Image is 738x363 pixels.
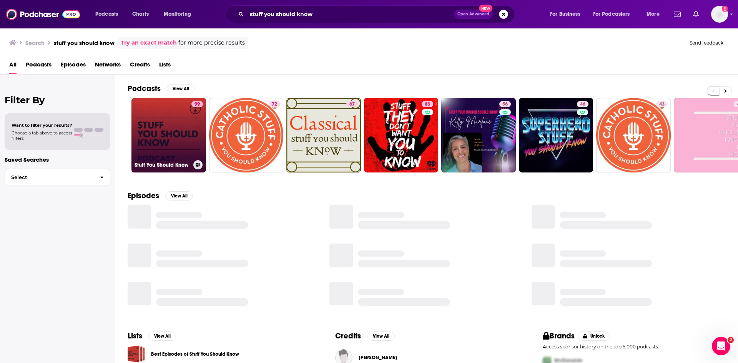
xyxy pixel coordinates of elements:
a: 83 [422,101,433,107]
span: 56 [502,101,508,108]
span: Choose a tab above to access filters. [12,130,72,141]
h3: Search [25,39,45,46]
h2: Brands [543,331,575,341]
span: New [479,5,493,12]
span: 43 [659,101,665,108]
span: Logged in as WesBurdett [711,6,728,23]
h2: Filter By [5,94,110,106]
a: 67 [346,101,358,107]
span: 2 [728,337,734,343]
button: View All [165,191,193,201]
span: 67 [349,101,355,108]
h2: Credits [335,331,361,341]
a: 43 [596,98,671,172]
a: Podcasts [26,58,52,74]
button: open menu [90,8,128,20]
span: For Business [550,9,580,20]
a: EpisodesView All [128,191,193,201]
button: open menu [641,8,669,20]
a: ListsView All [128,331,176,341]
h2: Episodes [128,191,159,201]
button: Show profile menu [711,6,728,23]
a: 83 [364,98,439,172]
input: Search podcasts, credits, & more... [247,8,454,20]
a: 72 [209,98,284,172]
button: View All [167,84,194,93]
a: 56 [441,98,516,172]
h2: Lists [128,331,142,341]
button: Send feedback [687,40,726,46]
span: Charts [132,9,149,20]
a: 99Stuff You Should Know [131,98,206,172]
img: Podchaser - Follow, Share and Rate Podcasts [6,7,80,22]
a: 46 [577,101,588,107]
span: Select [5,175,94,180]
span: Monitoring [164,9,191,20]
p: Saved Searches [5,156,110,163]
span: Open Advanced [457,12,489,16]
a: Credits [130,58,150,74]
a: Best Episodes of Stuff You Should Know [128,345,145,363]
span: 72 [272,101,277,108]
a: Best Episodes of Stuff You Should Know [151,350,239,358]
span: for more precise results [178,38,245,47]
span: Podcasts [95,9,118,20]
a: 43 [656,101,668,107]
a: 56 [499,101,511,107]
iframe: Intercom live chat [712,337,730,355]
span: More [647,9,660,20]
span: 46 [580,101,585,108]
button: Unlock [578,332,610,341]
h2: Podcasts [128,84,161,93]
span: 99 [194,101,200,108]
button: open menu [158,8,201,20]
a: Lists [159,58,171,74]
button: Select [5,169,110,186]
a: CreditsView All [335,331,395,341]
h3: stuff you should know [54,39,115,46]
a: 99 [191,101,203,107]
a: Show notifications dropdown [690,8,702,21]
p: Access sponsor history on the top 5,000 podcasts. [543,344,726,350]
a: All [9,58,17,74]
span: 83 [425,101,430,108]
img: User Profile [711,6,728,23]
a: 46 [519,98,593,172]
h3: Stuff You Should Know [135,162,190,168]
a: Episodes [61,58,86,74]
a: Try an exact match [121,38,177,47]
a: Networks [95,58,121,74]
svg: Add a profile image [722,6,728,12]
a: PodcastsView All [128,84,194,93]
button: Open AdvancedNew [454,10,493,19]
a: 72 [269,101,280,107]
button: open menu [545,8,590,20]
button: open menu [588,8,641,20]
a: 67 [286,98,361,172]
div: Search podcasts, credits, & more... [233,5,522,23]
button: View All [148,332,176,341]
span: [PERSON_NAME] [359,355,397,361]
a: Ben Hackett [359,355,397,361]
a: Show notifications dropdown [671,8,684,21]
button: View All [367,332,395,341]
a: Charts [127,8,153,20]
span: Want to filter your results? [12,123,72,128]
span: For Podcasters [593,9,630,20]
